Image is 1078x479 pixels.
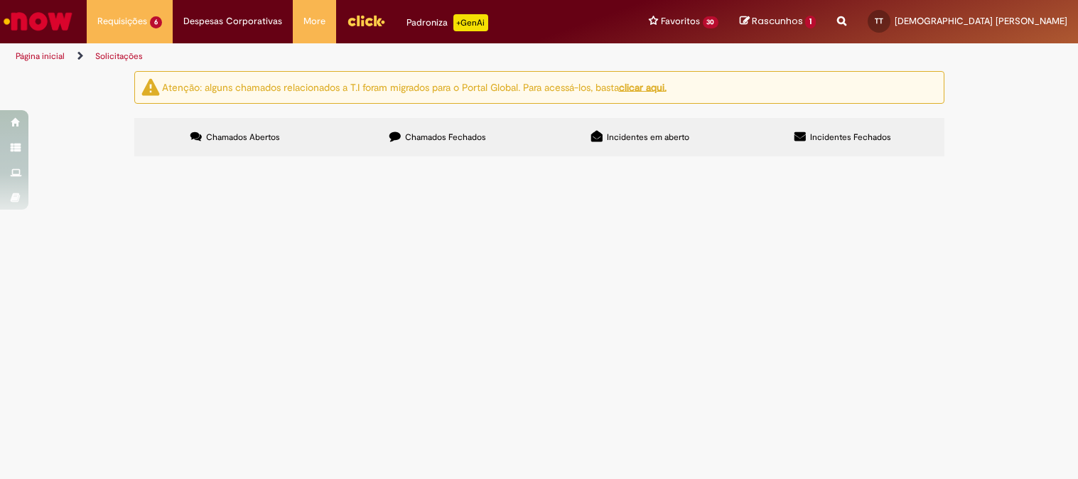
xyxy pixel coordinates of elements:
[752,14,803,28] span: Rascunhos
[347,10,385,31] img: click_logo_yellow_360x200.png
[607,131,689,143] span: Incidentes em aberto
[303,14,325,28] span: More
[740,15,816,28] a: Rascunhos
[406,14,488,31] div: Padroniza
[805,16,816,28] span: 1
[183,14,282,28] span: Despesas Corporativas
[1,7,75,36] img: ServiceNow
[405,131,486,143] span: Chamados Fechados
[661,14,700,28] span: Favoritos
[206,131,280,143] span: Chamados Abertos
[11,43,708,70] ul: Trilhas de página
[150,16,162,28] span: 6
[95,50,143,62] a: Solicitações
[16,50,65,62] a: Página inicial
[875,16,883,26] span: TT
[97,14,147,28] span: Requisições
[810,131,891,143] span: Incidentes Fechados
[453,14,488,31] p: +GenAi
[895,15,1067,27] span: [DEMOGRAPHIC_DATA] [PERSON_NAME]
[703,16,719,28] span: 30
[619,80,667,93] a: clicar aqui.
[162,80,667,93] ng-bind-html: Atenção: alguns chamados relacionados a T.I foram migrados para o Portal Global. Para acessá-los,...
